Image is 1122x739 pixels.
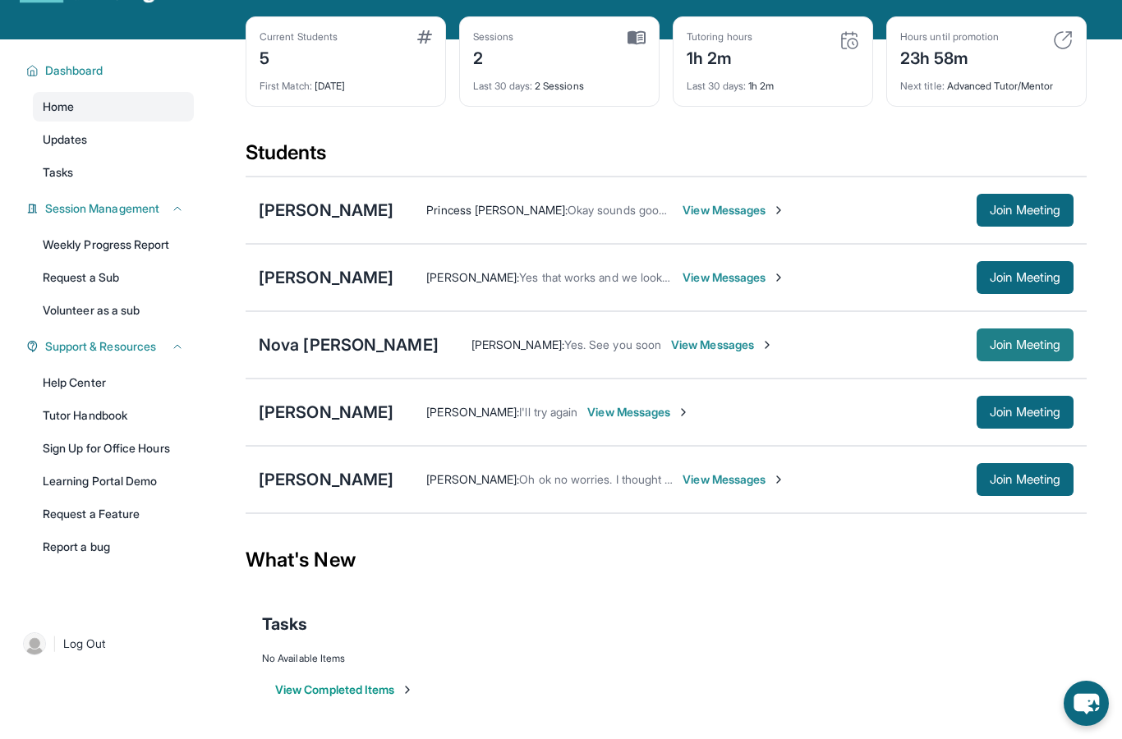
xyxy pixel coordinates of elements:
[473,30,514,44] div: Sessions
[260,70,432,93] div: [DATE]
[260,30,338,44] div: Current Students
[687,44,752,70] div: 1h 2m
[33,158,194,187] a: Tasks
[33,296,194,325] a: Volunteer as a sub
[564,337,661,351] span: Yes. See you soon
[772,473,785,486] img: Chevron-Right
[33,92,194,122] a: Home
[259,333,439,356] div: Nova [PERSON_NAME]
[39,62,184,79] button: Dashboard
[687,30,752,44] div: Tutoring hours
[990,475,1060,484] span: Join Meeting
[772,204,785,217] img: Chevron-Right
[63,636,106,652] span: Log Out
[23,632,46,655] img: user-img
[471,337,564,351] span: [PERSON_NAME] :
[977,328,1074,361] button: Join Meeting
[426,472,519,486] span: [PERSON_NAME] :
[839,30,859,50] img: card
[900,30,999,44] div: Hours until promotion
[259,266,393,289] div: [PERSON_NAME]
[275,682,414,698] button: View Completed Items
[990,407,1060,417] span: Join Meeting
[33,466,194,496] a: Learning Portal Demo
[33,263,194,292] a: Request a Sub
[772,271,785,284] img: Chevron-Right
[473,44,514,70] div: 2
[33,230,194,259] a: Weekly Progress Report
[1053,30,1073,50] img: card
[990,205,1060,215] span: Join Meeting
[977,463,1074,496] button: Join Meeting
[417,30,432,44] img: card
[1064,681,1109,726] button: chat-button
[519,270,833,284] span: Yes that works and we look forward to working with you you
[683,202,785,218] span: View Messages
[677,406,690,419] img: Chevron-Right
[977,396,1074,429] button: Join Meeting
[260,44,338,70] div: 5
[426,405,519,419] span: [PERSON_NAME] :
[990,273,1060,282] span: Join Meeting
[45,200,159,217] span: Session Management
[33,499,194,529] a: Request a Feature
[33,434,194,463] a: Sign Up for Office Hours
[671,337,774,353] span: View Messages
[900,80,945,92] span: Next title :
[246,140,1087,176] div: Students
[262,652,1070,665] div: No Available Items
[260,80,312,92] span: First Match :
[262,613,307,636] span: Tasks
[39,338,184,355] button: Support & Resources
[259,401,393,424] div: [PERSON_NAME]
[426,203,568,217] span: Princess [PERSON_NAME] :
[900,70,1073,93] div: Advanced Tutor/Mentor
[16,626,194,662] a: |Log Out
[990,340,1060,350] span: Join Meeting
[33,532,194,562] a: Report a bug
[628,30,646,45] img: card
[761,338,774,351] img: Chevron-Right
[259,468,393,491] div: [PERSON_NAME]
[43,131,88,148] span: Updates
[977,194,1074,227] button: Join Meeting
[683,471,785,488] span: View Messages
[259,199,393,222] div: [PERSON_NAME]
[43,164,73,181] span: Tasks
[33,368,194,397] a: Help Center
[53,634,57,654] span: |
[426,270,519,284] span: [PERSON_NAME] :
[473,70,646,93] div: 2 Sessions
[687,70,859,93] div: 1h 2m
[43,99,74,115] span: Home
[568,203,1097,217] span: Okay sounds good I'll see seda [DATE] and they can access everything on their student step up portal
[687,80,746,92] span: Last 30 days :
[33,401,194,430] a: Tutor Handbook
[473,80,532,92] span: Last 30 days :
[246,524,1087,596] div: What's New
[900,44,999,70] div: 23h 58m
[683,269,785,286] span: View Messages
[587,404,690,420] span: View Messages
[33,125,194,154] a: Updates
[45,338,156,355] span: Support & Resources
[45,62,103,79] span: Dashboard
[519,405,577,419] span: I'll try again
[519,472,751,486] span: Oh ok no worries. I thought it was in our end
[977,261,1074,294] button: Join Meeting
[39,200,184,217] button: Session Management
